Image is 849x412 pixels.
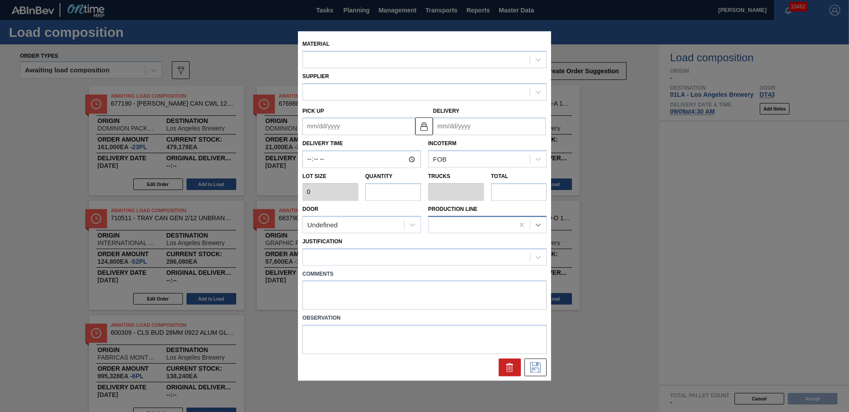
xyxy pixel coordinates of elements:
label: Production Line [428,206,477,212]
label: Quantity [365,174,393,180]
label: Pick up [302,108,324,114]
label: Incoterm [428,141,456,147]
input: mm/dd/yyyy [433,118,546,135]
label: Comments [302,268,547,281]
label: Trucks [428,174,450,180]
input: mm/dd/yyyy [302,118,415,135]
div: Undefined [307,221,337,229]
label: Door [302,206,318,212]
label: Delivery [433,108,460,114]
label: Observation [302,312,547,325]
label: Material [302,41,329,47]
button: locked [415,117,433,135]
div: FOB [433,155,447,163]
div: Delete Suggestion [499,359,521,376]
label: Supplier [302,73,329,79]
label: Total [491,174,508,180]
div: Save Suggestion [524,359,547,376]
label: Justification [302,238,342,245]
img: locked [419,121,429,131]
label: Lot size [302,170,358,183]
label: Delivery Time [302,138,421,151]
